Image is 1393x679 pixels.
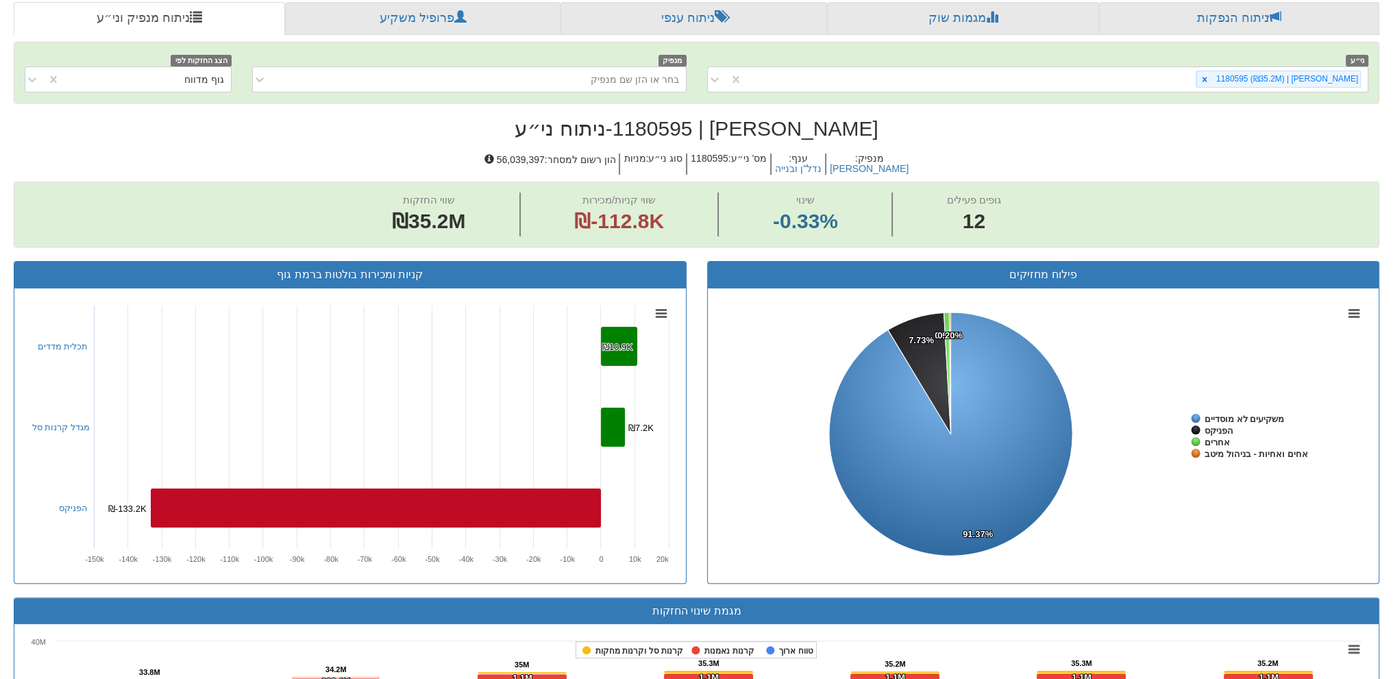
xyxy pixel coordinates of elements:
[1071,659,1092,667] tspan: 35.3M
[1205,414,1284,424] tspan: משקיעים לא מוסדיים
[628,555,641,563] text: 10k
[770,153,825,175] h5: ענף :
[25,269,676,281] h3: קניות ומכירות בולטות ברמת גוף
[582,194,656,206] span: שווי קניות/מכירות
[656,555,668,563] text: 20k
[560,2,827,35] a: ניתוח ענפי
[773,207,838,236] span: -0.33%
[885,660,906,668] tspan: 35.2M
[220,555,239,563] text: -110k
[515,661,529,669] tspan: 35M
[290,555,305,563] text: -90k
[602,342,632,352] tspan: ₪10.9K
[1257,659,1279,667] tspan: 35.2M
[458,555,473,563] text: -40k
[1099,2,1379,35] a: ניתוח הנפקות
[492,555,507,563] text: -30k
[139,668,160,676] tspan: 33.8M
[59,503,88,513] a: הפניקס
[285,2,560,35] a: פרופיל משקיע
[32,638,46,646] text: 40M
[38,341,88,351] a: תכלית מדדים
[1205,449,1308,459] tspan: אחים ואחיות - בניהול מיטב
[909,335,934,345] tspan: 7.73%
[184,73,224,86] div: גוף מדווח
[186,555,206,563] text: -120k
[119,555,138,563] text: -140k
[391,555,406,563] text: -60k
[779,646,813,656] tspan: טווח ארוך
[628,423,654,433] tspan: ₪7.2K
[599,555,603,563] text: 0
[591,73,679,86] div: בחר או הזן שם מנפיק
[698,659,719,667] tspan: 35.3M
[403,194,455,206] span: שווי החזקות
[323,555,338,563] text: -80k
[1205,425,1233,436] tspan: הפניקס
[574,210,664,232] span: ₪-112.8K
[1205,437,1230,447] tspan: אחרים
[481,153,619,175] h5: הון רשום למסחר : 56,039,397
[392,210,465,232] span: ₪35.2M
[108,504,147,514] tspan: ₪-133.2K
[357,555,372,563] text: -70k
[658,55,687,66] span: מנפיק
[171,55,231,66] span: הצג החזקות לפי
[14,2,285,35] a: ניתוח מנפיק וני״ע
[425,555,440,563] text: -50k
[152,555,171,563] text: -130k
[14,117,1379,140] h2: [PERSON_NAME] | 1180595 - ניתוח ני״ע
[704,646,754,656] tspan: קרנות נאמנות
[595,646,683,656] tspan: קרנות סל וקרנות מחקות
[1212,71,1360,87] div: [PERSON_NAME] | 1180595 (₪35.2M)
[32,422,90,432] a: מגדל קרנות סל
[526,555,541,563] text: -20k
[85,555,104,563] text: -150k
[937,330,963,341] tspan: 0.20%
[718,269,1369,281] h3: פילוח מחזיקים
[827,2,1099,35] a: מגמות שוק
[686,153,770,175] h5: מס' ני״ע : 1180595
[935,330,960,341] tspan: 0.69%
[254,555,273,563] text: -100k
[25,605,1368,617] h3: מגמת שינוי החזקות
[947,194,1001,206] span: גופים פעילים
[775,164,822,174] button: נדל"ן ובנייה
[619,153,686,175] h5: סוג ני״ע : מניות
[825,153,912,175] h5: מנפיק :
[947,207,1001,236] span: 12
[1346,55,1368,66] span: ני״ע
[963,529,994,539] tspan: 91.37%
[325,665,347,674] tspan: 34.2M
[830,164,909,174] button: [PERSON_NAME]
[796,194,815,206] span: שינוי
[560,555,575,563] text: -10k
